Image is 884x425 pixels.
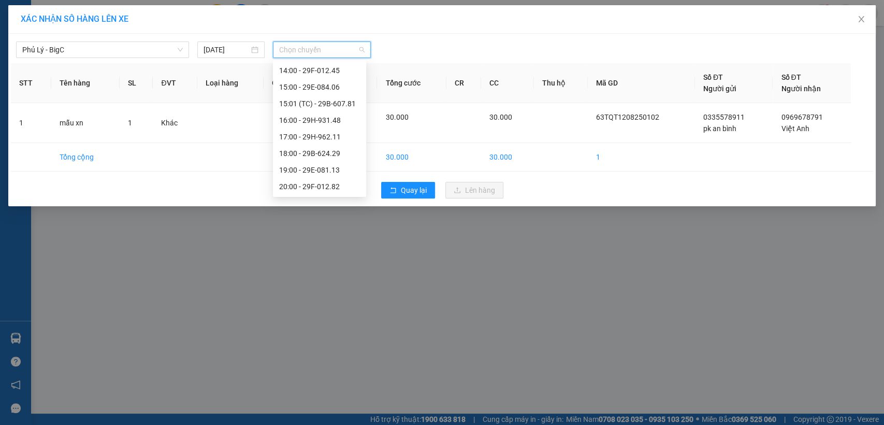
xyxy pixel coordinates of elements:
[703,113,745,121] span: 0335578911
[857,15,865,23] span: close
[377,143,446,172] td: 30.000
[481,63,534,103] th: CC
[703,124,736,133] span: pk an bình
[847,5,876,34] button: Close
[489,113,512,121] span: 30.000
[781,84,820,93] span: Người nhận
[51,63,120,103] th: Tên hàng
[401,185,427,196] span: Quay lại
[153,63,197,103] th: ĐVT
[279,98,360,109] div: 15:01 (TC) - 29B-607.81
[377,63,446,103] th: Tổng cước
[264,63,320,103] th: Ghi chú
[703,73,723,81] span: Số ĐT
[385,113,408,121] span: 30.000
[279,131,360,143] div: 17:00 - 29H-962.11
[596,113,659,121] span: 63TQT1208250102
[279,81,360,93] div: 15:00 - 29E-084.06
[153,103,197,143] td: Khác
[120,63,153,103] th: SL
[481,143,534,172] td: 30.000
[21,14,128,24] span: XÁC NHẬN SỐ HÀNG LÊN XE
[781,73,801,81] span: Số ĐT
[279,42,364,58] span: Chọn chuyến
[279,148,360,159] div: 18:00 - 29B-624.29
[279,115,360,126] div: 16:00 - 29H-931.48
[534,63,588,103] th: Thu hộ
[51,103,120,143] td: mẫu xn
[11,103,51,143] td: 1
[22,42,183,58] span: Phủ Lý - BigC
[389,187,397,195] span: rollback
[4,37,6,90] img: logo
[446,63,481,103] th: CR
[703,84,736,93] span: Người gửi
[9,8,93,42] strong: CÔNG TY TNHH DỊCH VỤ DU LỊCH THỜI ĐẠI
[11,63,51,103] th: STT
[588,143,695,172] td: 1
[781,113,822,121] span: 0969678791
[197,63,264,103] th: Loại hàng
[381,182,435,199] button: rollbackQuay lại
[7,45,96,81] span: Chuyển phát nhanh: [GEOGRAPHIC_DATA] - [GEOGRAPHIC_DATA]
[279,164,360,176] div: 19:00 - 29E-081.13
[97,69,176,80] span: 63TQT1208250102
[781,124,809,133] span: Việt Anh
[279,65,360,76] div: 14:00 - 29F-012.45
[588,63,695,103] th: Mã GD
[204,44,249,55] input: 12/08/2025
[279,181,360,192] div: 20:00 - 29F-012.82
[128,119,132,127] span: 1
[445,182,503,199] button: uploadLên hàng
[51,143,120,172] td: Tổng cộng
